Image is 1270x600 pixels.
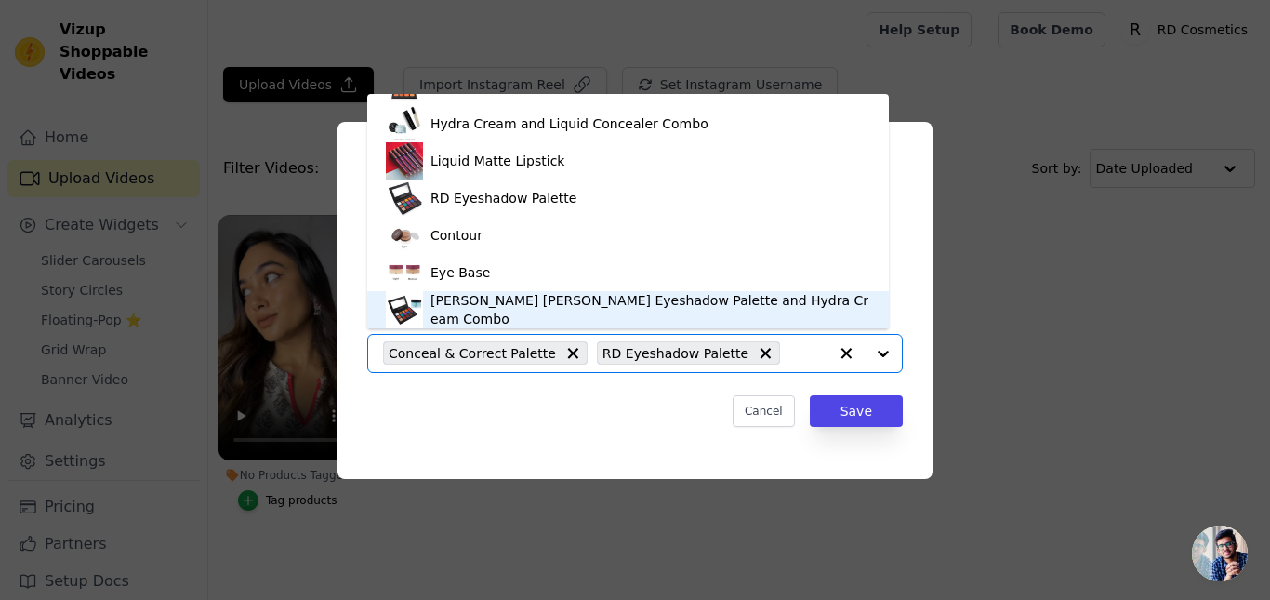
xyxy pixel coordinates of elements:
[389,342,556,364] span: Conceal & Correct Palette
[602,342,748,364] span: RD Eyeshadow Palette
[386,291,423,328] img: product thumbnail
[430,114,708,133] div: Hydra Cream and Liquid Concealer Combo
[810,395,903,427] button: Save
[430,263,490,282] div: Eye Base
[386,217,423,254] img: product thumbnail
[386,105,423,142] img: product thumbnail
[430,189,576,207] div: RD Eyeshadow Palette
[430,291,870,328] div: [PERSON_NAME] [PERSON_NAME] Eyeshadow Palette and Hydra Cream Combo
[733,395,795,427] button: Cancel
[386,254,423,291] img: product thumbnail
[386,142,423,180] img: product thumbnail
[1192,526,1248,581] div: Open chat
[386,180,423,217] img: product thumbnail
[430,226,483,245] div: Contour
[430,152,564,170] div: Liquid Matte Lipstick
